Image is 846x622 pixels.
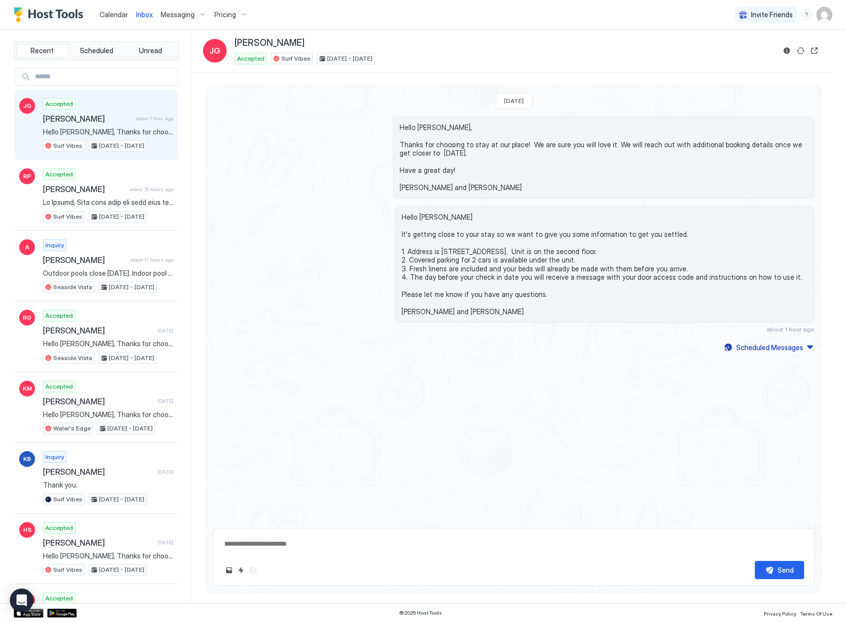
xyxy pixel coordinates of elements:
[43,128,173,136] span: Hello [PERSON_NAME], Thanks for choosing to stay at our place! We are sure you will love it. We w...
[399,610,442,616] span: © 2025 Host Tools
[130,186,173,193] span: about 16 hours ago
[16,44,68,58] button: Recent
[43,198,173,207] span: Lo Ipsumd, Sita cons adip eli sedd eius te inc. Ut la etd magna al enim admin ven quis N exerci u...
[43,538,154,548] span: [PERSON_NAME]
[43,184,126,194] span: [PERSON_NAME]
[43,481,173,490] span: Thank you.
[504,97,524,104] span: [DATE]
[139,46,162,55] span: Unread
[10,589,34,612] div: Open Intercom Messenger
[23,384,32,393] span: KM
[43,269,173,278] span: Outdoor pools close [DATE]. Indoor pool is also available.
[109,283,154,292] span: [DATE] - [DATE]
[45,382,73,391] span: Accepted
[327,54,372,63] span: [DATE] - [DATE]
[723,341,814,354] button: Scheduled Messages
[751,10,793,19] span: Invite Friends
[100,10,128,19] span: Calendar
[235,564,247,576] button: Quick reply
[158,327,173,334] span: [DATE]
[209,45,220,57] span: JG
[135,115,173,122] span: about 1 hour ago
[124,44,176,58] button: Unread
[100,9,128,20] a: Calendar
[109,354,154,362] span: [DATE] - [DATE]
[99,212,144,221] span: [DATE] - [DATE]
[801,9,812,21] div: menu
[781,45,793,57] button: Reservation information
[43,339,173,348] span: Hello [PERSON_NAME], Thanks for choosing to stay at our place! We are sure you will love it. We w...
[23,313,32,322] span: RG
[70,44,123,58] button: Scheduled
[31,46,54,55] span: Recent
[45,170,73,179] span: Accepted
[800,611,832,617] span: Terms Of Use
[235,37,305,49] span: [PERSON_NAME]
[400,123,808,192] span: Hello [PERSON_NAME], Thanks for choosing to stay at our place! We are sure you will love it. We w...
[755,561,804,579] button: Send
[43,114,132,124] span: [PERSON_NAME]
[80,46,113,55] span: Scheduled
[764,611,796,617] span: Privacy Policy
[43,255,126,265] span: [PERSON_NAME]
[43,396,154,406] span: [PERSON_NAME]
[45,311,73,320] span: Accepted
[767,326,814,333] span: about 1 hour ago
[53,212,82,221] span: Surf Vibes
[43,467,154,477] span: [PERSON_NAME]
[45,241,64,250] span: Inquiry
[53,141,82,150] span: Surf Vibes
[214,10,236,19] span: Pricing
[800,608,832,618] a: Terms Of Use
[161,10,195,19] span: Messaging
[25,243,29,252] span: A
[45,594,73,603] span: Accepted
[809,45,820,57] button: Open reservation
[43,552,173,560] span: Hello [PERSON_NAME], Thanks for choosing to stay at our place! We are sure you will love it. We w...
[45,453,64,461] span: Inquiry
[402,213,808,316] span: Hello [PERSON_NAME] It's getting close to your stay so we want to give you some information to ge...
[53,424,91,433] span: Water's Edge
[158,539,173,546] span: [DATE]
[53,354,92,362] span: Seaside Vista
[47,609,77,618] a: Google Play Store
[14,7,88,22] a: Host Tools Logo
[23,101,32,110] span: JG
[158,469,173,475] span: [DATE]
[281,54,310,63] span: Surf Vibes
[158,398,173,404] span: [DATE]
[107,424,153,433] span: [DATE] - [DATE]
[99,565,144,574] span: [DATE] - [DATE]
[795,45,807,57] button: Sync reservation
[736,342,803,353] div: Scheduled Messages
[53,495,82,504] span: Surf Vibes
[14,41,179,60] div: tab-group
[816,7,832,23] div: User profile
[31,68,177,85] input: Input Field
[237,54,265,63] span: Accepted
[23,525,32,534] span: HS
[130,257,173,263] span: about 17 hours ago
[764,608,796,618] a: Privacy Policy
[778,565,794,575] div: Send
[43,326,154,335] span: [PERSON_NAME]
[53,283,92,292] span: Seaside Vista
[223,564,235,576] button: Upload image
[23,172,31,181] span: RP
[45,99,73,108] span: Accepted
[53,565,82,574] span: Surf Vibes
[99,495,144,504] span: [DATE] - [DATE]
[99,141,144,150] span: [DATE] - [DATE]
[43,410,173,419] span: Hello [PERSON_NAME], Thanks for choosing to stay at our place! We are sure you will love it. We w...
[136,10,153,19] span: Inbox
[14,609,43,618] a: App Store
[136,9,153,20] a: Inbox
[45,524,73,532] span: Accepted
[23,455,31,463] span: KB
